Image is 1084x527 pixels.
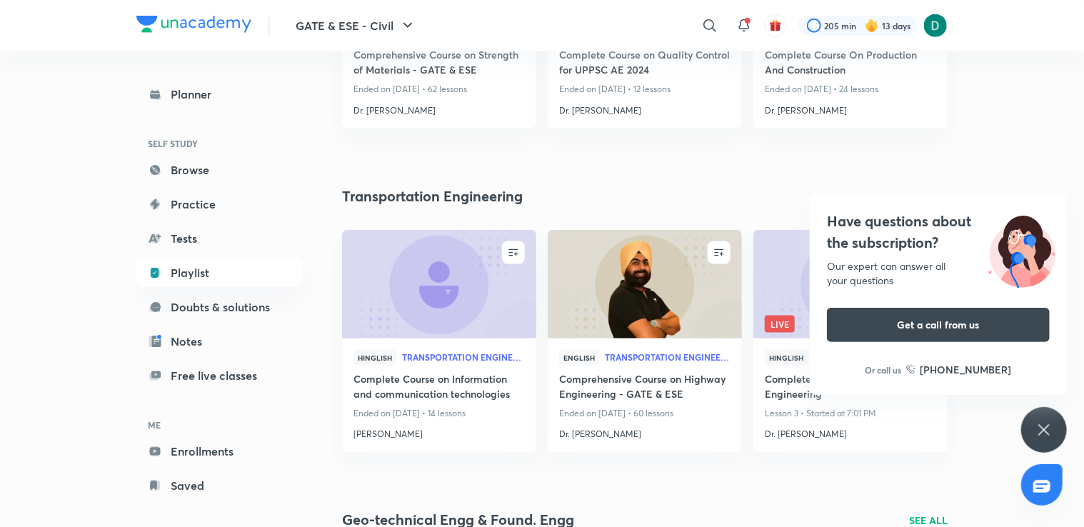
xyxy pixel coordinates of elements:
[136,16,251,36] a: Company Logo
[402,353,525,361] span: Transportation Engineering
[136,190,302,219] a: Practice
[136,437,302,466] a: Enrollments
[769,19,782,32] img: avatar
[920,362,1012,377] h6: [PHONE_NUMBER]
[136,80,302,109] a: Planner
[136,224,302,253] a: Tests
[605,353,731,361] span: Transportation Engineering
[136,16,251,33] img: Company Logo
[559,99,731,117] a: Dr. [PERSON_NAME]
[827,308,1050,342] button: Get a call from us
[765,404,936,423] p: Lesson 3 • Started at 7:01 PM
[136,327,302,356] a: Notes
[342,186,523,207] h2: Transportation Engineering
[559,371,731,404] a: Comprehensive Course on Highway Engineering - GATE & ESE
[353,423,525,441] a: [PERSON_NAME]
[402,353,525,363] a: Transportation Engineering
[923,14,948,38] img: Diksha Mishra
[287,11,425,40] button: GATE & ESE - Civil
[342,230,536,338] a: new-thumbnail
[353,371,525,404] a: Complete Course on Information and communication technologies
[827,259,1050,288] div: Our expert can answer all your questions
[765,350,808,366] span: Hinglish
[977,211,1067,288] img: ttu_illustration_new.svg
[136,293,302,321] a: Doubts & solutions
[765,47,936,80] a: Complete Course On Production And Construction
[765,80,936,99] p: Ended on [DATE] • 24 lessons
[765,423,936,441] a: Dr. [PERSON_NAME]
[764,14,787,37] button: avatar
[906,362,1012,377] a: [PHONE_NUMBER]
[136,131,302,156] h6: SELF STUDY
[353,47,525,80] a: Comprehensive Course on Strength of Materials - GATE & ESE
[605,353,731,363] a: Transportation Engineering
[353,99,525,117] a: Dr. [PERSON_NAME]
[765,316,795,333] span: Live
[353,404,525,423] p: Ended on [DATE] • 14 lessons
[136,259,302,287] a: Playlist
[753,230,948,338] a: new-thumbnailLive
[136,361,302,390] a: Free live classes
[559,80,731,99] p: Ended on [DATE] • 12 lessons
[765,371,936,404] a: Complete Course On Airport Engineering
[136,471,302,500] a: Saved
[353,350,396,366] span: Hinglish
[865,19,879,33] img: streak
[559,350,599,366] span: English
[136,156,302,184] a: Browse
[340,229,538,339] img: new-thumbnail
[865,363,902,376] p: Or call us
[559,47,731,80] a: Complete Course on Quality Control for UPPSC AE 2024
[546,229,743,339] img: new-thumbnail
[353,80,525,99] p: Ended on [DATE] • 62 lessons
[559,423,731,441] a: Dr. [PERSON_NAME]
[136,413,302,437] h6: ME
[765,99,936,117] a: Dr. [PERSON_NAME]
[548,230,742,338] a: new-thumbnail
[909,189,948,204] a: SEE ALL
[827,211,1050,254] h4: Have questions about the subscription?
[559,404,731,423] p: Ended on [DATE] • 60 lessons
